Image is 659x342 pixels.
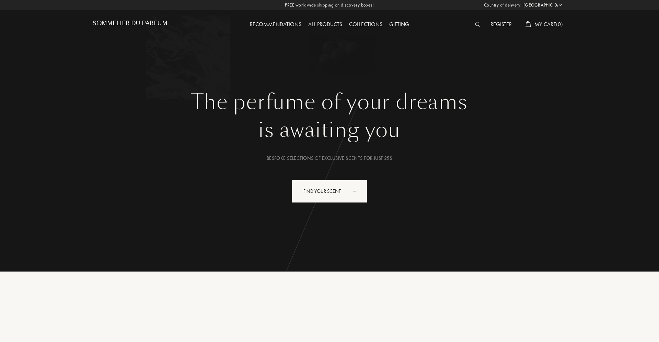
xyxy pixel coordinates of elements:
div: Gifting [386,20,413,29]
div: is awaiting you [98,114,561,145]
a: Register [487,21,515,28]
span: My Cart ( 0 ) [534,21,563,28]
div: animation [350,184,364,198]
div: Find your scent [292,180,367,203]
h1: The perfume of your dreams [98,90,561,114]
span: Country of delivery: [484,2,522,9]
div: Recommendations [246,20,305,29]
img: search_icn_white.svg [475,22,480,27]
a: Sommelier du Parfum [93,20,167,29]
a: Gifting [386,21,413,28]
div: Register [487,20,515,29]
a: Find your scentanimation [287,180,372,203]
h1: Sommelier du Parfum [93,20,167,26]
a: Recommendations [246,21,305,28]
div: All products [305,20,346,29]
div: Collections [346,20,386,29]
a: All products [305,21,346,28]
a: Collections [346,21,386,28]
img: cart_white.svg [525,21,531,27]
div: Bespoke selections of exclusive scents for just 25$ [98,155,561,162]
